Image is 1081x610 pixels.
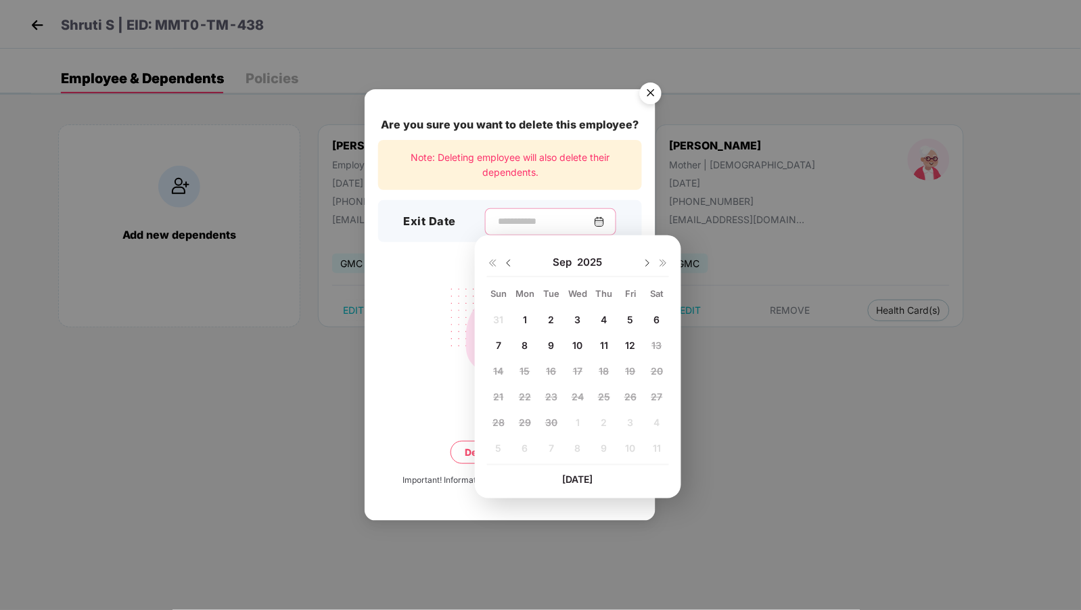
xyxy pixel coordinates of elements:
[645,287,669,300] div: Sat
[575,314,581,325] span: 3
[378,116,642,133] div: Are you sure you want to delete this employee?
[553,256,578,269] span: Sep
[563,473,593,485] span: [DATE]
[566,287,590,300] div: Wed
[573,339,583,351] span: 10
[654,314,660,325] span: 6
[594,216,605,227] img: svg+xml;base64,PHN2ZyBpZD0iQ2FsZW5kYXItMzJ4MzIiIHhtbG5zPSJodHRwOi8vd3d3LnczLm9yZy8yMDAwL3N2ZyIgd2...
[600,339,608,351] span: 11
[451,441,570,464] button: Delete permanently
[632,76,668,113] button: Close
[404,213,457,231] h3: Exit Date
[549,314,555,325] span: 2
[619,287,643,300] div: Fri
[496,339,501,351] span: 7
[549,339,555,351] span: 9
[503,258,514,268] img: svg+xml;base64,PHN2ZyBpZD0iRHJvcGRvd24tMzJ4MzIiIHhtbG5zPSJodHRwOi8vd3d3LnczLm9yZy8yMDAwL3N2ZyIgd2...
[402,474,618,487] div: Important! Information once deleted, can’t be recovered.
[487,287,511,300] div: Sun
[601,314,607,325] span: 4
[593,287,616,300] div: Thu
[658,258,669,268] img: svg+xml;base64,PHN2ZyB4bWxucz0iaHR0cDovL3d3dy53My5vcmcvMjAwMC9zdmciIHdpZHRoPSIxNiIgaGVpZ2h0PSIxNi...
[628,314,634,325] span: 5
[626,339,636,351] span: 12
[434,280,586,385] img: svg+xml;base64,PHN2ZyB4bWxucz0iaHR0cDovL3d3dy53My5vcmcvMjAwMC9zdmciIHdpZHRoPSIyMjQiIGhlaWdodD0iMT...
[632,76,670,114] img: svg+xml;base64,PHN2ZyB4bWxucz0iaHR0cDovL3d3dy53My5vcmcvMjAwMC9zdmciIHdpZHRoPSI1NiIgaGVpZ2h0PSI1Ni...
[523,314,527,325] span: 1
[578,256,603,269] span: 2025
[487,258,498,268] img: svg+xml;base64,PHN2ZyB4bWxucz0iaHR0cDovL3d3dy53My5vcmcvMjAwMC9zdmciIHdpZHRoPSIxNiIgaGVpZ2h0PSIxNi...
[540,287,563,300] div: Tue
[378,140,642,191] div: Note: Deleting employee will also delete their dependents.
[522,339,528,351] span: 8
[642,258,653,268] img: svg+xml;base64,PHN2ZyBpZD0iRHJvcGRvd24tMzJ4MzIiIHhtbG5zPSJodHRwOi8vd3d3LnczLm9yZy8yMDAwL3N2ZyIgd2...
[513,287,537,300] div: Mon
